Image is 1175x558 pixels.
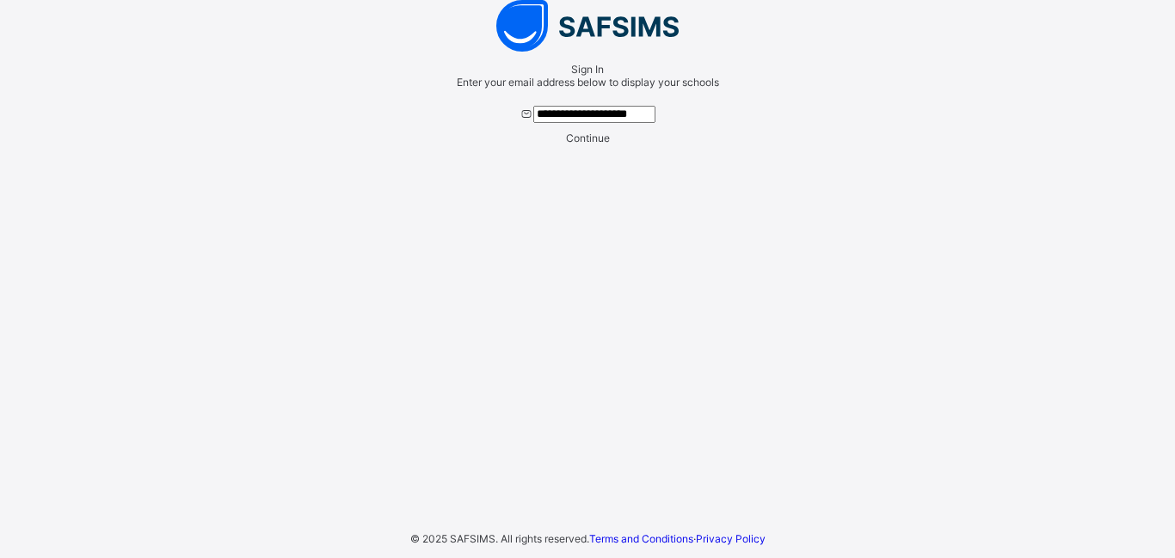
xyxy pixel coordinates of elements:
a: Privacy Policy [696,532,766,545]
span: · [589,532,766,545]
span: Sign In [571,63,604,76]
span: Continue [566,132,610,144]
span: © 2025 SAFSIMS. All rights reserved. [410,532,589,545]
a: Terms and Conditions [589,532,693,545]
span: Enter your email address below to display your schools [457,76,719,89]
